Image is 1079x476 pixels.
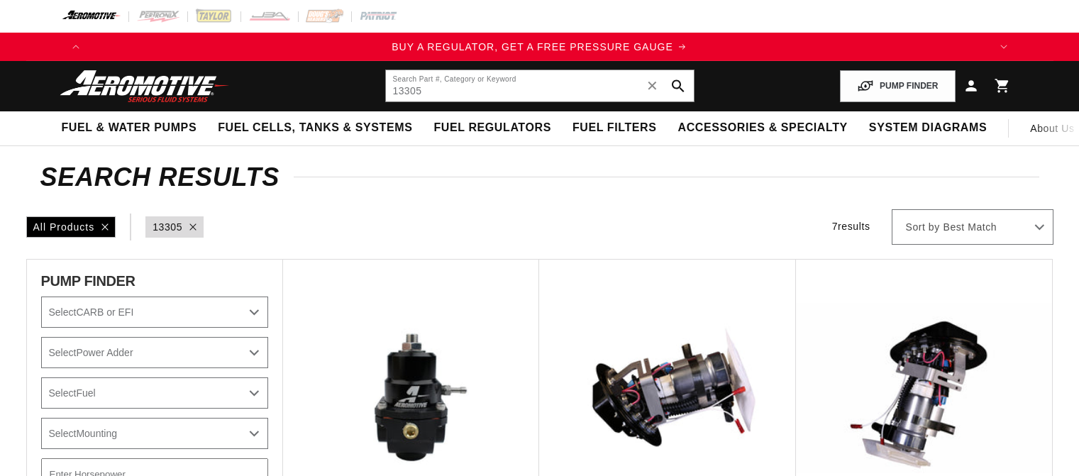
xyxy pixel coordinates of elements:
span: Fuel Regulators [433,121,550,135]
input: Search by Part Number, Category or Keyword [386,70,694,101]
slideshow-component: Translation missing: en.sections.announcements.announcement_bar [26,33,1053,61]
button: PUMP FINDER [840,70,955,102]
summary: Fuel Cells, Tanks & Systems [207,111,423,145]
button: Translation missing: en.sections.announcements.previous_announcement [62,33,90,61]
select: Fuel [41,377,268,409]
select: Power Adder [41,337,268,368]
span: ✕ [646,74,659,97]
span: PUMP FINDER [41,274,135,288]
summary: Fuel & Water Pumps [51,111,208,145]
span: Fuel & Water Pumps [62,121,197,135]
select: Sort by [892,209,1053,245]
span: System Diagrams [869,121,987,135]
summary: Fuel Regulators [423,111,561,145]
div: Announcement [90,39,990,55]
summary: Accessories & Specialty [668,111,858,145]
a: BUY A REGULATOR, GET A FREE PRESSURE GAUGE [90,39,990,55]
div: All Products [26,216,116,238]
span: Fuel Cells, Tanks & Systems [218,121,412,135]
span: Sort by [906,221,940,235]
span: About Us [1030,123,1074,134]
summary: Fuel Filters [562,111,668,145]
button: Translation missing: en.sections.announcements.next_announcement [990,33,1018,61]
h2: Search Results [40,166,1039,189]
a: 13305 [153,219,182,235]
select: Mounting [41,418,268,449]
select: CARB or EFI [41,297,268,328]
span: Fuel Filters [572,121,657,135]
button: search button [663,70,694,101]
span: Accessories & Specialty [678,121,848,135]
span: BUY A REGULATOR, GET A FREE PRESSURE GAUGE [392,41,673,52]
summary: System Diagrams [858,111,997,145]
span: 7 results [832,221,870,232]
div: 1 of 4 [90,39,990,55]
img: Aeromotive [56,70,233,103]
